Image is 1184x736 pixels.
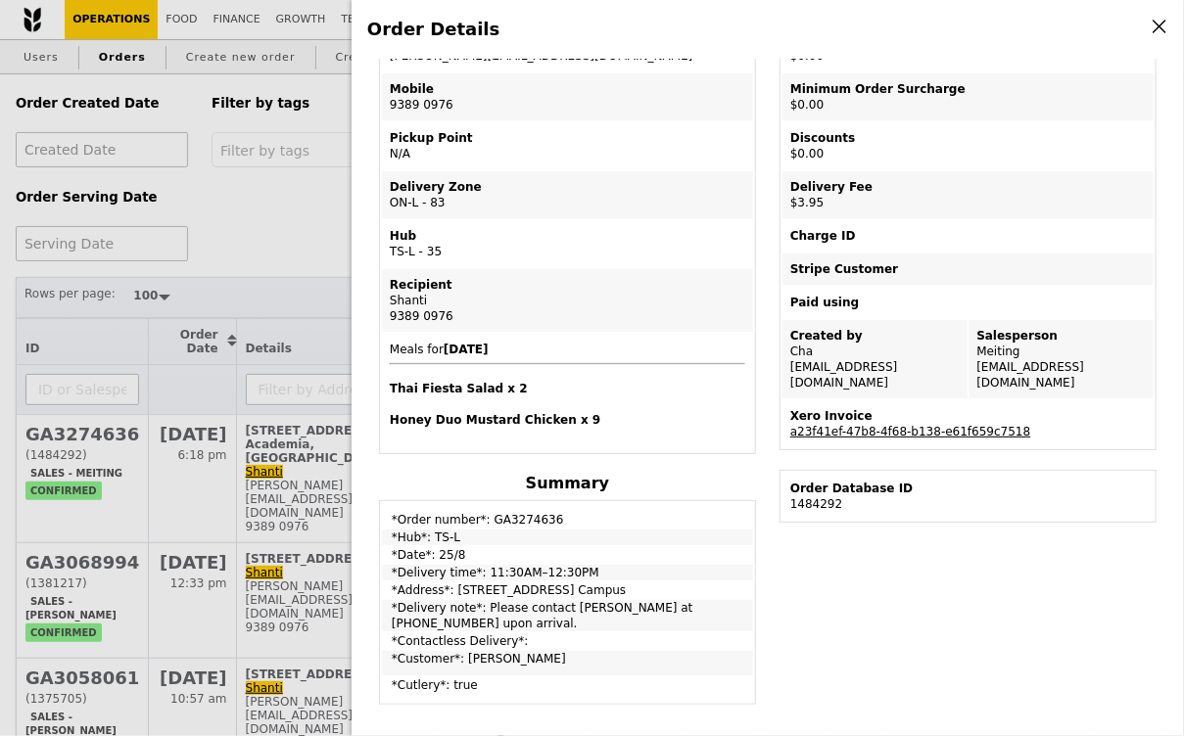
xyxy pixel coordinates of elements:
td: Meiting [EMAIL_ADDRESS][DOMAIN_NAME] [970,320,1155,398]
div: Order Database ID [790,481,1146,496]
td: *Order number*: GA3274636 [382,503,753,528]
td: *Customer*: [PERSON_NAME] [382,651,753,675]
td: TS-L - 35 [382,220,753,267]
h4: Summary [379,474,756,492]
td: *Contactless Delivery*: [382,633,753,649]
div: Paid using [790,295,1146,310]
td: 9389 0976 [382,73,753,120]
h4: Thai Fiesta Salad x 2 [390,381,745,396]
td: $0.00 [782,73,1154,120]
div: Stripe Customer [790,261,1146,277]
div: Minimum Order Surcharge [790,81,1146,97]
td: *Delivery time*: 11:30AM–12:30PM [382,565,753,580]
div: Salesperson [977,328,1147,344]
div: Pickup Point [390,130,745,146]
b: [DATE] [444,343,489,356]
div: Mobile [390,81,745,97]
div: Discounts [790,130,1146,146]
div: Shanti [390,293,745,308]
td: ON-L - 83 [382,171,753,218]
span: Order Details [367,19,499,39]
td: $3.95 [782,171,1154,218]
div: Delivery Fee [790,179,1146,195]
td: $0.00 [782,122,1154,169]
a: a23f41ef-47b8-4f68-b138-e61f659c7518 [790,425,1030,438]
div: Hub [390,228,745,244]
td: 1484292 [782,473,1154,520]
div: Charge ID [790,228,1146,244]
td: N/A [382,122,753,169]
td: *Cutlery*: true [382,677,753,702]
div: Recipient [390,277,745,293]
div: Delivery Zone [390,179,745,195]
h4: Honey Duo Mustard Chicken x 9 [390,412,745,428]
td: *Hub*: TS-L [382,529,753,545]
td: *Delivery note*: Please contact [PERSON_NAME] at [PHONE_NUMBER] upon arrival. [382,600,753,631]
div: 9389 0976 [390,308,745,324]
td: Cha [EMAIL_ADDRESS][DOMAIN_NAME] [782,320,968,398]
div: Created by [790,328,960,344]
td: *Date*: 25/8 [382,547,753,563]
td: *Address*: [STREET_ADDRESS] Campus [382,582,753,598]
span: Meals for [390,343,745,428]
div: Xero Invoice [790,408,1146,424]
